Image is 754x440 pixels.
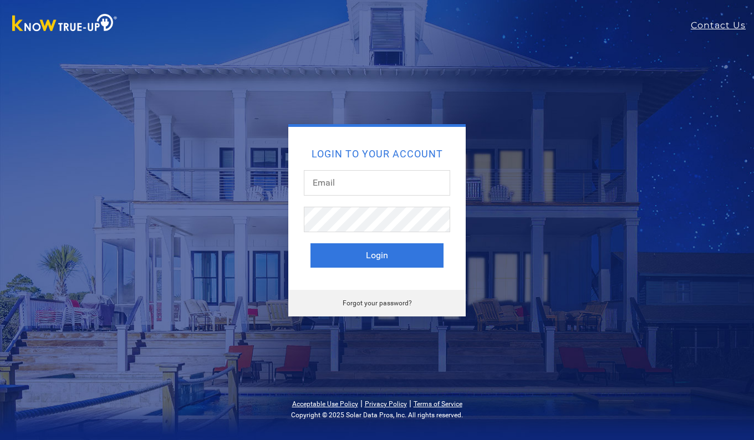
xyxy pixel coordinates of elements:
button: Login [310,243,444,268]
span: | [409,398,411,408]
img: Know True-Up [7,12,123,37]
input: Email [304,170,450,196]
a: Contact Us [691,19,754,32]
a: Terms of Service [414,400,462,408]
a: Privacy Policy [365,400,407,408]
span: | [360,398,363,408]
h2: Login to your account [310,149,444,159]
a: Acceptable Use Policy [292,400,358,408]
a: Forgot your password? [343,299,412,307]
